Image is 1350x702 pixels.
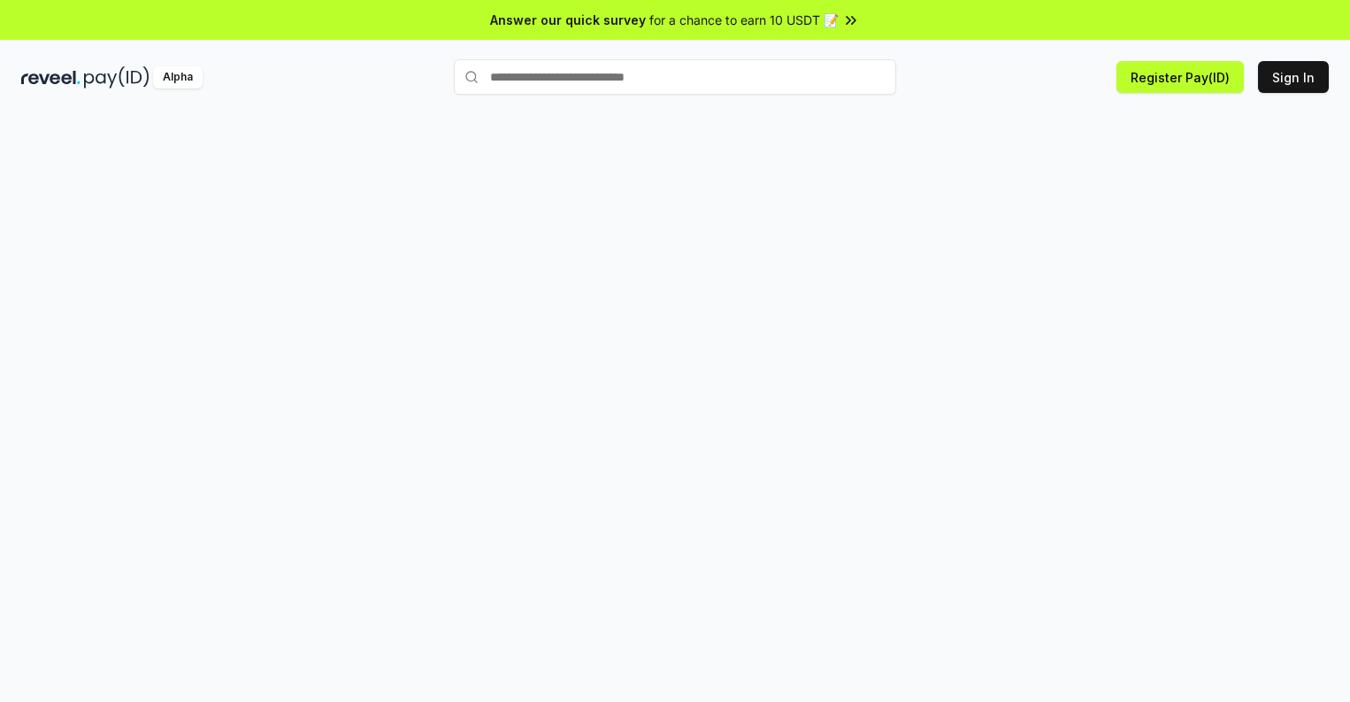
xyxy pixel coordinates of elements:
[1116,61,1244,93] button: Register Pay(ID)
[1258,61,1329,93] button: Sign In
[490,11,646,29] span: Answer our quick survey
[153,66,203,89] div: Alpha
[84,66,150,89] img: pay_id
[649,11,839,29] span: for a chance to earn 10 USDT 📝
[21,66,81,89] img: reveel_dark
